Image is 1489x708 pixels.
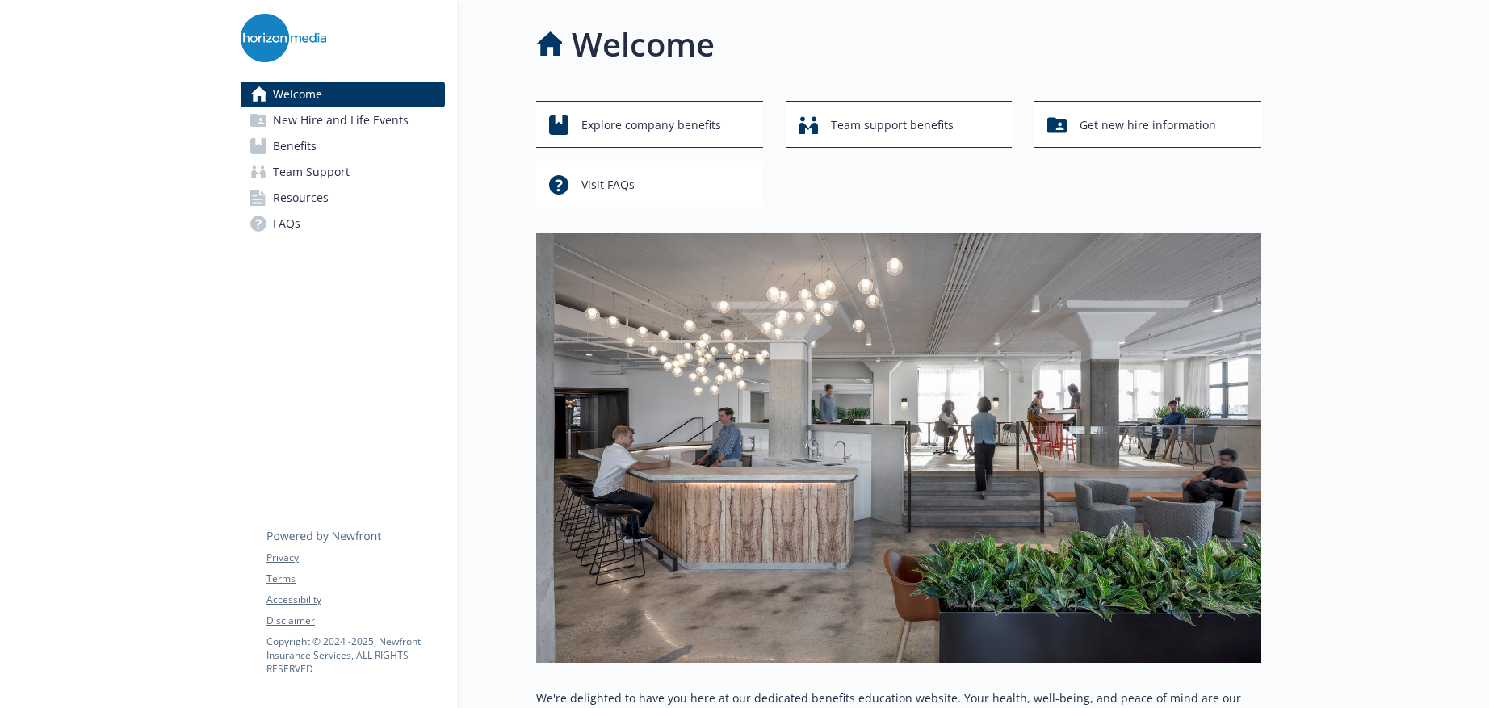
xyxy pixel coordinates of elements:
button: Team support benefits [786,101,1013,148]
span: Get new hire information [1080,110,1216,140]
span: Benefits [273,133,317,159]
span: Team support benefits [831,110,954,140]
p: Copyright © 2024 - 2025 , Newfront Insurance Services, ALL RIGHTS RESERVED [266,635,444,676]
a: FAQs [241,211,445,237]
a: Team Support [241,159,445,185]
span: Explore company benefits [581,110,721,140]
a: Accessibility [266,593,444,607]
button: Get new hire information [1034,101,1261,148]
h1: Welcome [572,20,715,69]
span: Visit FAQs [581,170,635,200]
a: Disclaimer [266,614,444,628]
span: Resources [273,185,329,211]
a: Welcome [241,82,445,107]
a: Benefits [241,133,445,159]
a: New Hire and Life Events [241,107,445,133]
a: Terms [266,572,444,586]
button: Explore company benefits [536,101,763,148]
a: Privacy [266,551,444,565]
img: overview page banner [536,233,1261,663]
span: Welcome [273,82,322,107]
a: Resources [241,185,445,211]
span: Team Support [273,159,350,185]
span: FAQs [273,211,300,237]
span: New Hire and Life Events [273,107,409,133]
button: Visit FAQs [536,161,763,207]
